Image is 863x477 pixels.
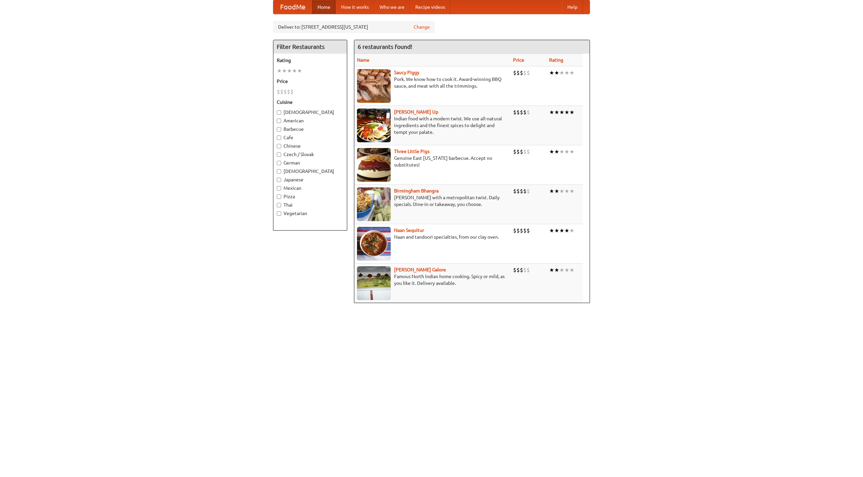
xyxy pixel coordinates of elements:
[527,266,530,274] li: $
[277,119,281,123] input: American
[549,227,554,234] li: ★
[564,69,569,77] li: ★
[527,148,530,155] li: $
[277,152,281,157] input: Czech / Slovak
[520,148,523,155] li: $
[414,24,430,30] a: Change
[277,144,281,148] input: Chinese
[516,109,520,116] li: $
[527,69,530,77] li: $
[374,0,410,14] a: Who we are
[527,109,530,116] li: $
[277,127,281,131] input: Barbecue
[280,88,284,95] li: $
[277,117,344,124] label: American
[554,69,559,77] li: ★
[357,273,508,287] p: Famous North Indian home cooking. Spicy or mild, as you like it. Delivery available.
[569,69,574,77] li: ★
[513,69,516,77] li: $
[394,149,429,154] a: Three Little Pigs
[292,67,297,74] li: ★
[277,203,281,207] input: Thai
[282,67,287,74] li: ★
[277,202,344,208] label: Thai
[357,227,391,261] img: naansequitur.jpg
[523,69,527,77] li: $
[523,266,527,274] li: $
[277,151,344,158] label: Czech / Slovak
[513,187,516,195] li: $
[357,76,508,89] p: Pork. We know how to cook it. Award-winning BBQ sauce, and meat with all the trimmings.
[336,0,374,14] a: How it works
[516,69,520,77] li: $
[564,266,569,274] li: ★
[277,178,281,182] input: Japanese
[284,88,287,95] li: $
[277,143,344,149] label: Chinese
[527,227,530,234] li: $
[520,266,523,274] li: $
[277,195,281,199] input: Pizza
[394,109,438,115] a: [PERSON_NAME] Up
[394,188,439,193] a: Birmingham Bhangra
[277,67,282,74] li: ★
[290,88,294,95] li: $
[523,187,527,195] li: $
[549,69,554,77] li: ★
[357,155,508,168] p: Genuine East [US_STATE] barbecue. Accept no substitutes!
[277,193,344,200] label: Pizza
[277,57,344,64] h5: Rating
[357,57,369,63] a: Name
[277,126,344,132] label: Barbecue
[394,70,419,75] a: Saucy Piggy
[569,109,574,116] li: ★
[564,109,569,116] li: ★
[520,109,523,116] li: $
[523,109,527,116] li: $
[513,148,516,155] li: $
[559,109,564,116] li: ★
[527,187,530,195] li: $
[549,266,554,274] li: ★
[559,69,564,77] li: ★
[287,67,292,74] li: ★
[523,227,527,234] li: $
[273,21,435,33] div: Deliver to: [STREET_ADDRESS][US_STATE]
[287,88,290,95] li: $
[297,67,302,74] li: ★
[554,148,559,155] li: ★
[277,136,281,140] input: Cafe
[277,168,344,175] label: [DEMOGRAPHIC_DATA]
[357,266,391,300] img: currygalore.jpg
[277,88,280,95] li: $
[277,99,344,106] h5: Cuisine
[394,228,424,233] b: Naan Sequitur
[277,109,344,116] label: [DEMOGRAPHIC_DATA]
[513,109,516,116] li: $
[562,0,583,14] a: Help
[410,0,450,14] a: Recipe videos
[549,148,554,155] li: ★
[559,187,564,195] li: ★
[357,234,508,240] p: Naan and tandoori specialties, from our clay oven.
[549,187,554,195] li: ★
[357,109,391,142] img: curryup.jpg
[559,266,564,274] li: ★
[312,0,336,14] a: Home
[559,227,564,234] li: ★
[277,211,281,216] input: Vegetarian
[523,148,527,155] li: $
[513,266,516,274] li: $
[516,227,520,234] li: $
[357,187,391,221] img: bhangra.jpg
[516,266,520,274] li: $
[520,69,523,77] li: $
[394,267,446,272] a: [PERSON_NAME] Galore
[516,187,520,195] li: $
[513,57,524,63] a: Price
[520,187,523,195] li: $
[549,57,563,63] a: Rating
